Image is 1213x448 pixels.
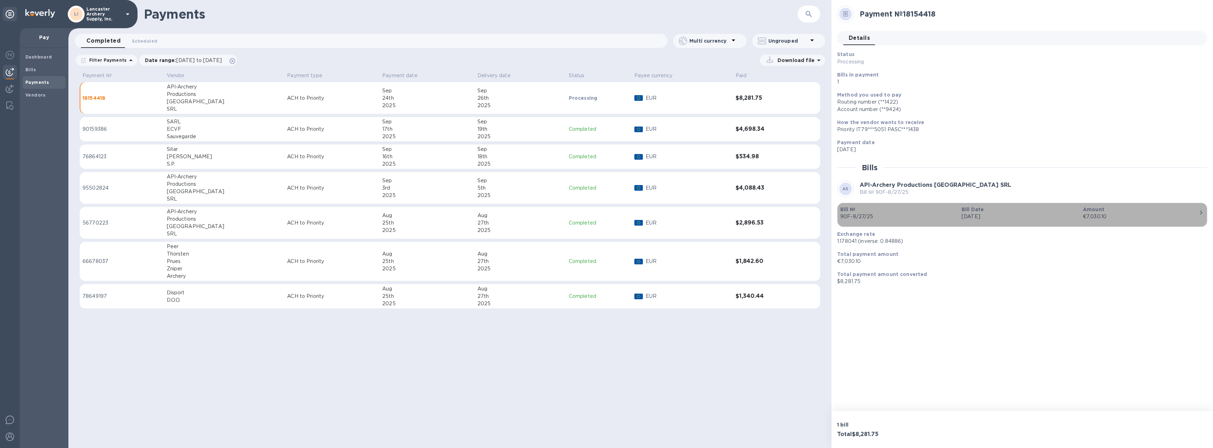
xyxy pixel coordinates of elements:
p: Completed [569,125,629,133]
div: 17th [382,125,472,133]
p: Lancaster Archery Supply, Inc. [86,7,122,22]
h3: $1,340.44 [736,293,796,300]
b: LI [74,11,79,17]
p: Ungrouped [768,37,808,44]
span: Payment № [83,72,121,79]
p: EUR [646,153,730,160]
p: ACH to Priority [287,293,377,300]
span: Payee currency [634,72,682,79]
div: Peer [167,243,282,250]
div: 2025 [477,300,563,307]
div: 2025 [382,102,472,109]
p: 78649197 [83,293,161,300]
p: 56770223 [83,219,161,227]
p: EUR [646,125,730,133]
div: Aug [477,212,563,219]
p: ACH to Priority [287,153,377,160]
p: EUR [646,219,730,227]
div: Sep [382,146,472,153]
div: Unpin categories [3,7,17,21]
div: 2025 [477,192,563,199]
p: Payment date [382,72,417,79]
span: [DATE] to [DATE] [176,57,222,63]
div: 27th [477,258,563,265]
div: Date range:[DATE] to [DATE] [139,55,237,66]
p: 1 bill [837,421,1019,428]
div: Aug [477,285,563,293]
p: Completed [569,184,629,192]
h3: $4,698.34 [736,126,796,133]
div: Productions [167,180,282,188]
div: 2025 [477,102,563,109]
p: EUR [646,258,730,265]
div: SARL [167,118,282,125]
div: 2025 [477,265,563,272]
div: Routing number (**1422) [837,98,1202,106]
p: 95502824 [83,184,161,192]
div: API-Archery [167,173,282,180]
div: Sep [477,118,563,125]
div: [GEOGRAPHIC_DATA] [167,98,282,105]
p: Payment № [83,72,112,79]
b: Payments [25,80,49,85]
div: 2025 [477,227,563,234]
p: Date range : [145,57,225,64]
div: Thorsten [167,250,282,258]
div: Priority IT79***5051 PASC***1438 [837,126,1202,133]
div: 24th [382,94,472,102]
b: API-Archery Productions [GEOGRAPHIC_DATA] SRL [860,182,1011,188]
div: Productions [167,91,282,98]
b: Payment date [837,140,875,145]
p: 18154418 [83,94,161,102]
div: Zniper [167,265,282,272]
div: ECVF [167,125,282,133]
button: Bill №90F-8/27/25Bill Date[DATE]Amount€7,030.10 [837,203,1207,227]
p: Processing [837,58,1080,66]
div: [PERSON_NAME] [167,153,282,160]
div: 3rd [382,184,472,192]
div: Aug [382,250,472,258]
p: Filter Payments [86,57,127,63]
p: 1 [837,78,1202,86]
b: How the vendor wants to receive [837,119,925,125]
div: Sep [477,177,563,184]
h3: $8,281.75 [736,95,796,102]
div: API-Archery [167,83,282,91]
p: EUR [646,293,730,300]
p: Completed [569,293,629,300]
div: Sep [382,118,472,125]
p: Completed [569,258,629,265]
div: Aug [382,285,472,293]
p: $8,281.75 [837,278,1202,285]
div: [GEOGRAPHIC_DATA] [167,223,282,230]
div: Sitar [167,146,282,153]
p: Payment type [287,72,322,79]
b: Method you used to pay [837,92,901,98]
img: Logo [25,9,55,18]
div: 2025 [382,227,472,234]
p: 90F-8/27/25 [840,213,956,220]
div: Sep [477,87,563,94]
div: 25th [382,219,472,227]
div: 25th [382,293,472,300]
div: Account number (**9424) [837,106,1202,113]
p: EUR [646,94,730,102]
h3: $2,896.53 [736,220,796,226]
p: [DATE] [962,213,1077,220]
b: Total payment amount [837,251,898,257]
p: EUR [646,184,730,192]
div: S.P. [167,160,282,168]
p: Delivery date [477,72,511,79]
div: Productions [167,215,282,223]
span: Paid [736,72,756,79]
p: ACH to Priority [287,94,377,102]
b: Dashboard [25,54,52,60]
p: Download file [775,57,815,64]
span: Status [569,72,594,79]
div: Aug [477,250,563,258]
span: Delivery date [477,72,520,79]
p: Status [569,72,585,79]
div: Archery [167,272,282,280]
b: Bills in payment [837,72,879,78]
p: ACH to Priority [287,184,377,192]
